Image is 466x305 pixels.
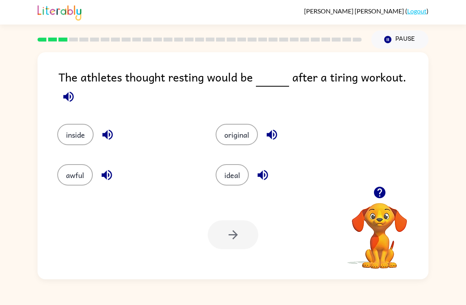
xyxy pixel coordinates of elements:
button: ideal [216,164,249,186]
button: inside [57,124,94,145]
video: Your browser must support playing .mp4 files to use Literably. Please try using another browser. [340,191,419,270]
button: Pause [371,30,428,49]
img: Literably [38,3,81,21]
span: [PERSON_NAME] [PERSON_NAME] [304,7,405,15]
button: awful [57,164,93,186]
div: The athletes thought resting would be after a tiring workout. [58,68,428,108]
a: Logout [407,7,427,15]
button: original [216,124,258,145]
div: ( ) [304,7,428,15]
